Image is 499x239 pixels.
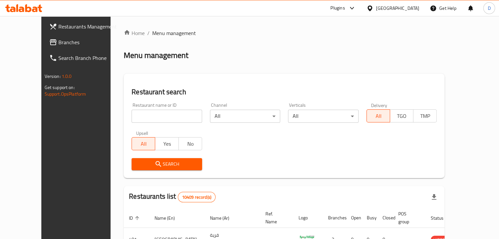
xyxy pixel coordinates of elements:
div: Total records count [178,192,216,202]
span: Branches [58,38,119,46]
div: All [210,110,281,123]
button: All [366,109,390,122]
th: Open [346,208,362,228]
span: Version: [45,72,61,81]
div: All [288,110,359,123]
span: Yes [158,139,176,149]
span: TGO [393,111,411,121]
span: Ref. Name [265,210,285,226]
button: TMP [413,109,437,122]
span: Name (En) [155,214,183,222]
span: Restaurants Management [58,23,119,30]
span: Menu management [152,29,196,37]
th: Branches [323,208,346,228]
nav: breadcrumb [124,29,445,37]
button: Yes [155,137,178,150]
button: TGO [390,109,413,122]
button: No [178,137,202,150]
h2: Menu management [124,50,188,61]
th: Busy [362,208,377,228]
span: Status [431,214,452,222]
span: Search [137,160,197,168]
th: Logo [293,208,323,228]
span: 10409 record(s) [178,194,215,200]
button: Search [132,158,202,170]
span: All [135,139,153,149]
input: Search for restaurant name or ID.. [132,110,202,123]
span: D [488,5,490,12]
th: Closed [377,208,393,228]
span: ID [129,214,141,222]
span: 1.0.0 [62,72,72,81]
span: All [369,111,387,121]
a: Branches [44,34,125,50]
span: TMP [416,111,434,121]
div: Plugins [330,4,345,12]
span: Name (Ar) [210,214,238,222]
h2: Restaurant search [132,87,437,97]
label: Delivery [371,103,387,107]
button: All [132,137,155,150]
label: Upsell [136,131,148,135]
div: [GEOGRAPHIC_DATA] [376,5,419,12]
a: Home [124,29,145,37]
div: Export file [426,189,442,205]
a: Search Branch Phone [44,50,125,66]
span: Get support on: [45,83,75,92]
h2: Restaurants list [129,192,216,202]
span: No [181,139,199,149]
a: Restaurants Management [44,19,125,34]
li: / [147,29,150,37]
span: Search Branch Phone [58,54,119,62]
span: POS group [398,210,418,226]
a: Support.OpsPlatform [45,90,86,98]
